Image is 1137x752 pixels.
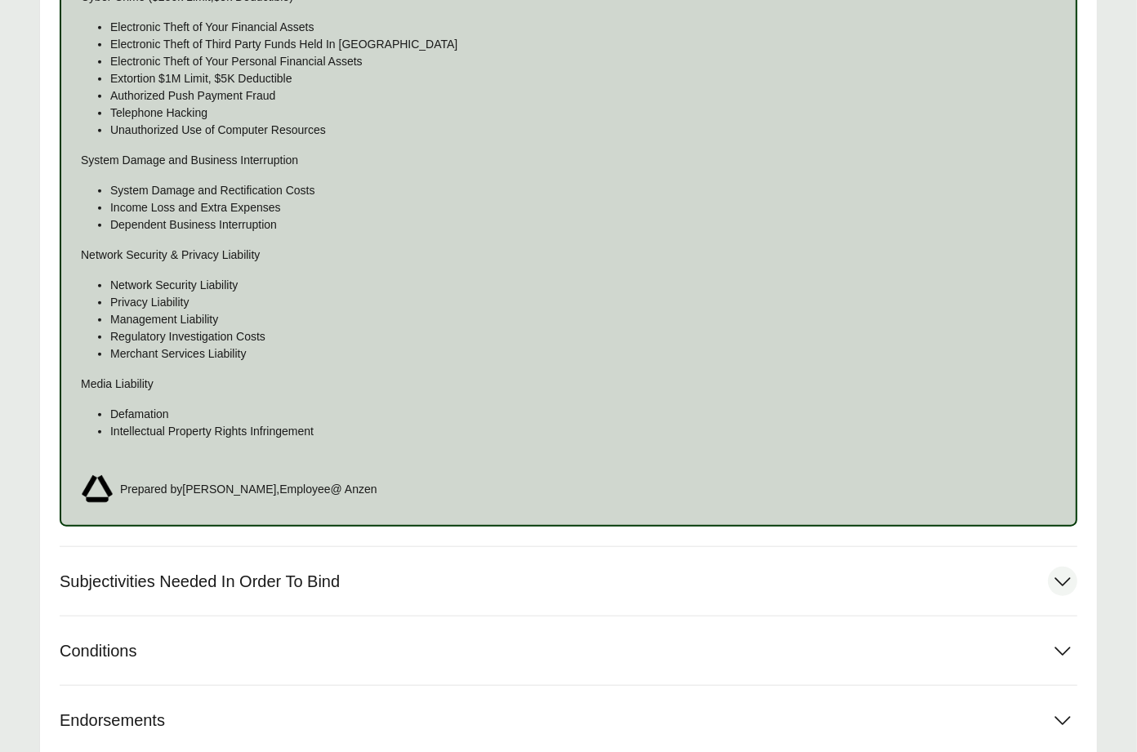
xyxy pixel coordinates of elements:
[81,152,1056,169] p: System Damage and Business Interruption
[60,616,1077,685] button: Conditions
[120,481,377,498] span: Prepared by [PERSON_NAME] , Employee @ Anzen
[110,19,1056,36] p: Electronic Theft of Your Financial Assets
[110,294,1056,311] p: Privacy Liability
[110,406,1056,423] p: Defamation
[110,199,1056,216] p: Income Loss and Extra Expenses
[110,87,1056,105] p: Authorized Push Payment Fraud
[110,70,1056,87] p: Extortion $1M Limit, $5K Deductible
[60,547,1077,616] button: Subjectivities Needed In Order To Bind
[60,641,137,661] span: Conditions
[110,122,1056,139] p: Unauthorized Use of Computer Resources
[110,53,1056,70] p: Electronic Theft of Your Personal Financial Assets
[81,376,1056,393] p: Media Liability
[110,36,1056,53] p: Electronic Theft of Third Party Funds Held In [GEOGRAPHIC_DATA]
[60,710,165,731] span: Endorsements
[110,105,1056,122] p: Telephone Hacking
[110,277,1056,294] p: Network Security Liability
[81,247,1056,264] p: Network Security & Privacy Liability
[110,311,1056,328] p: Management Liability
[110,216,1056,234] p: Dependent Business Interruption
[60,572,340,592] span: Subjectivities Needed In Order To Bind
[110,328,1056,345] p: Regulatory Investigation Costs
[110,345,1056,363] p: Merchant Services Liability
[110,182,1056,199] p: System Damage and Rectification Costs
[110,423,1056,440] p: Intellectual Property Rights Infringement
